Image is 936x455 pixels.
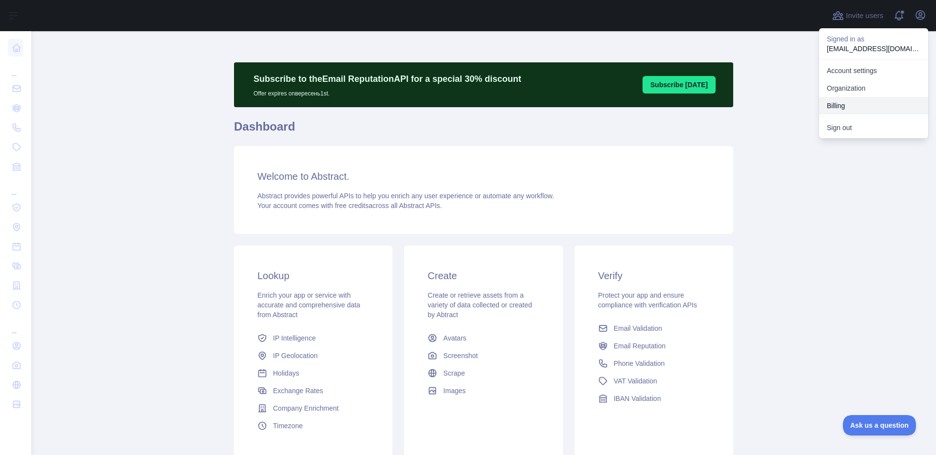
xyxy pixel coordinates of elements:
button: Billing [819,97,928,114]
span: IP Geolocation [273,351,318,360]
span: Your account comes with across all Abstract APIs. [257,202,442,209]
span: Protect your app and ensure compliance with verification APIs [598,291,697,309]
a: Phone Validation [594,355,714,372]
a: VAT Validation [594,372,714,390]
span: Create or retrieve assets from a variety of data collected or created by Abtract [428,291,532,319]
div: ... [8,316,23,335]
span: Phone Validation [614,359,665,368]
span: IP Intelligence [273,333,316,343]
span: Scrape [443,368,465,378]
a: Organization [819,79,928,97]
a: Exchange Rates [253,382,373,399]
span: Screenshot [443,351,478,360]
a: Holidays [253,364,373,382]
span: Email Reputation [614,341,666,351]
a: Email Validation [594,320,714,337]
div: ... [8,177,23,197]
a: Company Enrichment [253,399,373,417]
a: Images [424,382,543,399]
span: Timezone [273,421,303,431]
span: Enrich your app or service with accurate and comprehensive data from Abstract [257,291,360,319]
button: Sign out [819,119,928,136]
a: Account settings [819,62,928,79]
a: Avatars [424,329,543,347]
iframe: Toggle Customer Support [843,415,916,436]
span: Abstract provides powerful APIs to help you enrich any user experience or automate any workflow. [257,192,554,200]
span: free credits [335,202,369,209]
span: Invite users [846,10,883,21]
a: IP Geolocation [253,347,373,364]
span: Email Validation [614,323,662,333]
a: Scrape [424,364,543,382]
a: Screenshot [424,347,543,364]
p: [EMAIL_ADDRESS][DOMAIN_NAME] [827,44,920,54]
h1: Dashboard [234,119,733,142]
span: Exchange Rates [273,386,323,396]
button: Subscribe [DATE] [643,76,716,94]
h3: Create [428,269,539,283]
a: Timezone [253,417,373,435]
a: IBAN Validation [594,390,714,407]
span: Holidays [273,368,299,378]
h3: Lookup [257,269,369,283]
h3: Verify [598,269,710,283]
a: Email Reputation [594,337,714,355]
div: ... [8,58,23,78]
span: Company Enrichment [273,403,339,413]
p: Signed in as [827,34,920,44]
button: Invite users [830,8,885,23]
span: Avatars [443,333,466,343]
p: Subscribe to the Email Reputation API for a special 30 % discount [253,72,521,86]
span: VAT Validation [614,376,657,386]
span: IBAN Validation [614,394,661,403]
p: Offer expires on вересень 1st. [253,86,521,97]
span: Images [443,386,466,396]
a: IP Intelligence [253,329,373,347]
h3: Welcome to Abstract. [257,170,710,183]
